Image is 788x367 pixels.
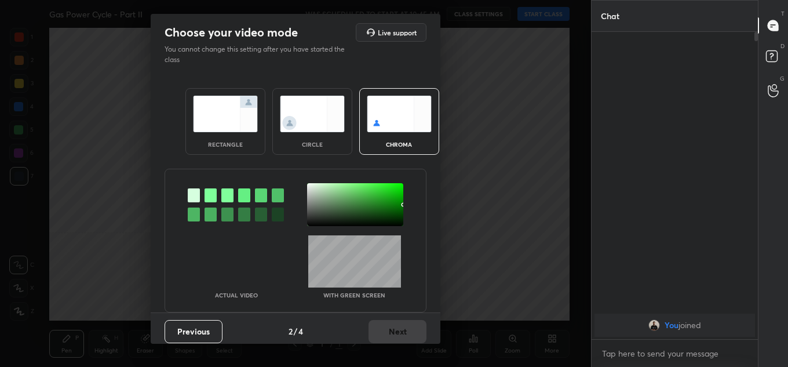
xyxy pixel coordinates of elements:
p: With green screen [323,292,385,298]
img: normalScreenIcon.ae25ed63.svg [193,96,258,132]
p: Chat [592,1,629,31]
h4: / [294,325,297,337]
span: joined [678,321,701,330]
span: You [665,321,678,330]
div: chroma [376,141,422,147]
button: Previous [165,320,222,343]
img: chromaScreenIcon.c19ab0a0.svg [367,96,432,132]
p: T [781,9,785,18]
div: circle [289,141,335,147]
div: grid [592,311,758,339]
img: 6da85954e4d94dd18dd5c6a481ba3d11.jpg [648,319,660,331]
p: G [780,74,785,83]
h2: Choose your video mode [165,25,298,40]
h4: 4 [298,325,303,337]
img: circleScreenIcon.acc0effb.svg [280,96,345,132]
p: You cannot change this setting after you have started the class [165,44,352,65]
h4: 2 [289,325,293,337]
h5: Live support [378,29,417,36]
p: Actual Video [215,292,258,298]
div: rectangle [202,141,249,147]
p: D [780,42,785,50]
